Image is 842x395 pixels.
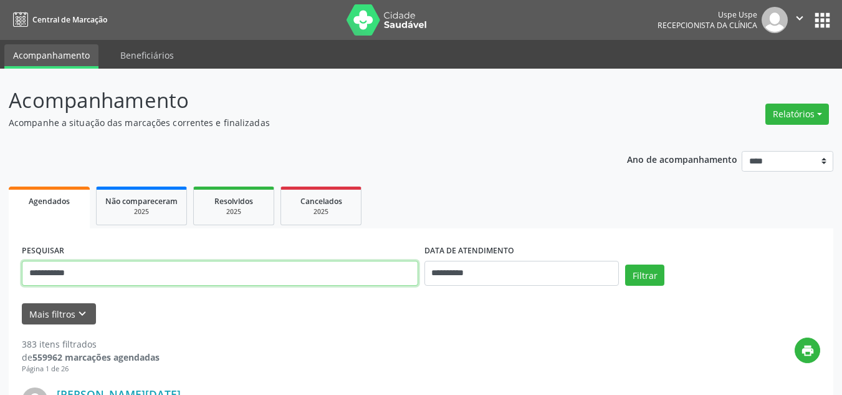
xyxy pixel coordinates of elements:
a: Acompanhamento [4,44,98,69]
button: apps [811,9,833,31]
label: DATA DE ATENDIMENTO [424,241,514,261]
i: print [801,344,815,358]
button: Filtrar [625,265,664,286]
p: Acompanhe a situação das marcações correntes e finalizadas [9,116,586,129]
i:  [793,11,806,25]
span: Agendados [29,196,70,207]
span: Cancelados [300,196,342,207]
span: Recepcionista da clínica [658,20,757,31]
span: Central de Marcação [32,14,107,25]
div: Página 1 de 26 [22,364,160,374]
span: Resolvidos [214,196,253,207]
p: Ano de acompanhamento [627,151,737,167]
button: print [795,338,820,363]
button: Mais filtroskeyboard_arrow_down [22,303,96,325]
div: Uspe Uspe [658,9,757,20]
i: keyboard_arrow_down [75,307,89,321]
span: Não compareceram [105,196,178,207]
div: 383 itens filtrados [22,338,160,351]
a: Beneficiários [112,44,183,66]
p: Acompanhamento [9,85,586,116]
div: de [22,351,160,364]
div: 2025 [105,207,178,217]
img: img [762,7,788,33]
strong: 559962 marcações agendadas [32,351,160,363]
button:  [788,7,811,33]
button: Relatórios [765,104,829,125]
label: PESQUISAR [22,241,64,261]
div: 2025 [290,207,352,217]
a: Central de Marcação [9,9,107,30]
div: 2025 [203,207,265,217]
